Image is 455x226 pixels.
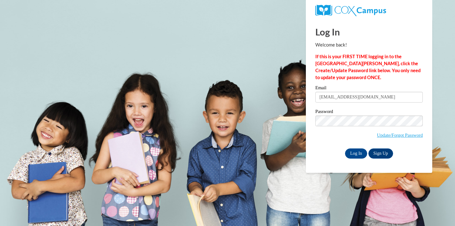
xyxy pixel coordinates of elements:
strong: If this is your FIRST TIME logging in to the [GEOGRAPHIC_DATA][PERSON_NAME], click the Create/Upd... [315,54,421,80]
a: Sign Up [368,148,393,159]
h1: Log In [315,25,423,38]
img: COX Campus [315,5,386,16]
input: Log In [345,148,367,159]
label: Email [315,85,423,92]
a: COX Campus [315,5,423,16]
a: Update/Forgot Password [377,133,423,138]
label: Password [315,109,423,116]
p: Welcome back! [315,41,423,48]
